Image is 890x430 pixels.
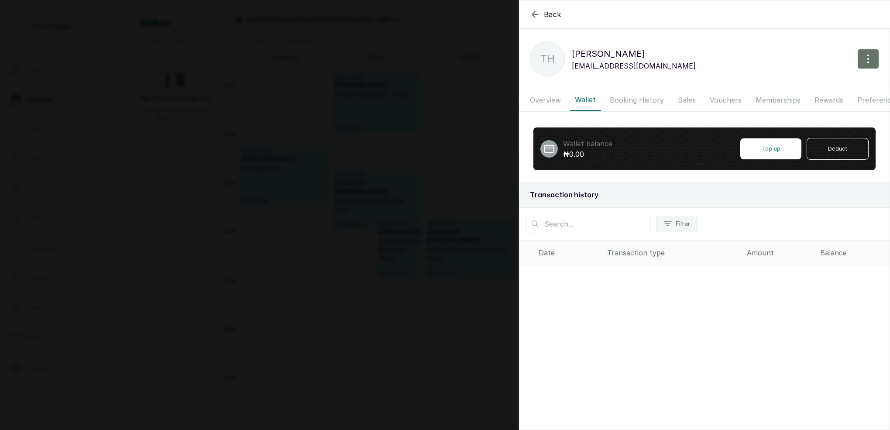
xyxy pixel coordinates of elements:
p: [EMAIL_ADDRESS][DOMAIN_NAME] [572,61,696,71]
span: Back [544,9,561,20]
button: Filter [656,216,698,232]
button: Rewards [809,89,849,111]
p: TH [540,51,555,67]
button: Deduct [807,138,869,160]
button: Overview [525,89,566,111]
button: Back [530,9,561,20]
button: Sales [673,89,701,111]
div: Transaction type [607,248,740,258]
button: Vouchers [704,89,747,111]
div: Balance [820,248,886,258]
button: Wallet [570,89,601,111]
button: Top up [740,138,801,159]
span: Filter [676,220,690,228]
p: [PERSON_NAME] [572,47,696,61]
div: Date [539,248,600,258]
h2: Transaction history [530,190,879,200]
p: Wallet balance [563,138,612,149]
p: ₦0.00 [563,149,612,159]
button: Memberships [750,89,806,111]
div: Amount [747,248,814,258]
input: Search... [526,215,651,233]
button: Booking History [605,89,669,111]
